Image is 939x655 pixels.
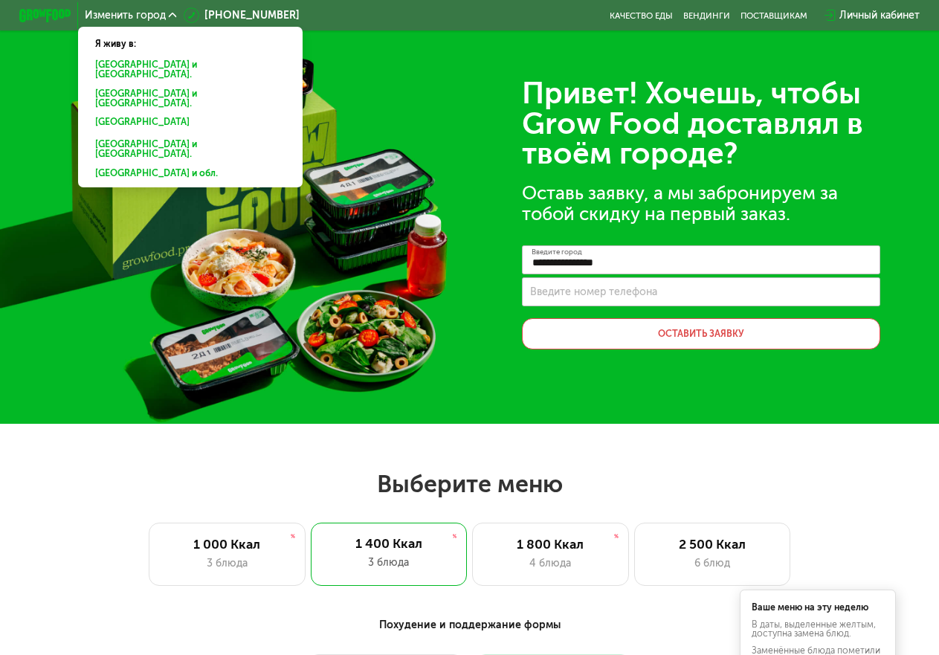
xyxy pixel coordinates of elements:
[648,555,776,571] div: 6 блюд
[752,603,885,612] div: Ваше меню на эту неделю
[522,318,880,349] button: Оставить заявку
[86,135,290,163] div: [GEOGRAPHIC_DATA] и [GEOGRAPHIC_DATA].
[323,555,454,570] div: 3 блюда
[522,78,880,168] div: Привет! Хочешь, чтобы Grow Food доставлял в твоём городе?
[740,10,807,21] div: поставщикам
[163,537,291,552] div: 1 000 Ккал
[86,56,295,83] div: [GEOGRAPHIC_DATA] и [GEOGRAPHIC_DATA].
[648,537,776,552] div: 2 500 Ккал
[752,620,885,639] div: В даты, выделенные желтым, доступна замена блюд.
[86,164,295,184] div: [GEOGRAPHIC_DATA] и обл.
[163,555,291,571] div: 3 блюда
[486,537,615,552] div: 1 800 Ккал
[610,10,673,21] a: Качество еды
[530,288,657,296] label: Введите номер телефона
[683,10,730,21] a: Вендинги
[839,7,920,23] div: Личный кабинет
[486,555,615,571] div: 4 блюда
[522,183,880,225] div: Оставь заявку, а мы забронируем за тобой скидку на первый заказ.
[184,7,300,23] a: [PHONE_NUMBER]
[86,113,295,134] div: [GEOGRAPHIC_DATA]
[86,27,295,51] div: Я живу в:
[323,536,454,552] div: 1 400 Ккал
[83,617,856,633] div: Похудение и поддержание формы
[42,469,897,499] h2: Выберите меню
[86,85,290,112] div: [GEOGRAPHIC_DATA] и [GEOGRAPHIC_DATA].
[532,249,582,256] label: Введите город
[85,10,166,21] span: Изменить город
